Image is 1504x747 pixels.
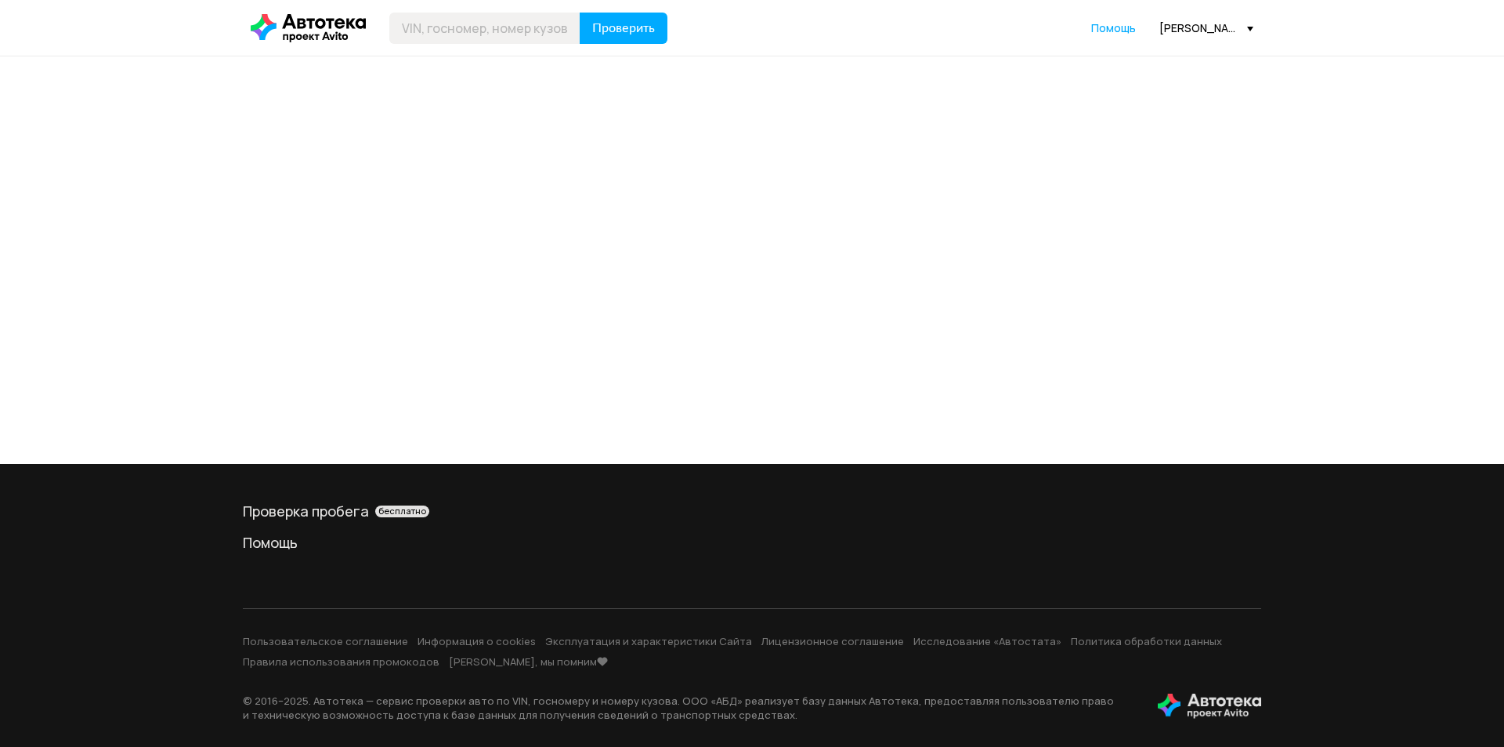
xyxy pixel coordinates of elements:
a: Исследование «Автостата» [913,634,1061,648]
span: Помощь [1091,20,1136,35]
a: Правила использования промокодов [243,655,439,669]
span: бесплатно [378,506,426,517]
a: Пользовательское соглашение [243,634,408,648]
img: tWS6KzJlK1XUpy65r7uaHVIs4JI6Dha8Nraz9T2hA03BhoCc4MtbvZCxBLwJIh+mQSIAkLBJpqMoKVdP8sONaFJLCz6I0+pu7... [1158,694,1261,719]
input: VIN, госномер, номер кузова [389,13,580,44]
span: Проверить [592,22,655,34]
a: Проверка пробегабесплатно [243,502,1261,520]
a: Политика обработки данных [1071,634,1222,648]
a: Лицензионное соглашение [761,634,904,648]
a: Информация о cookies [418,634,536,648]
a: Помощь [243,533,1261,552]
div: Проверка пробега [243,502,1261,520]
a: Помощь [1091,20,1136,36]
a: [PERSON_NAME], мы помним [449,655,608,669]
a: Эксплуатация и характеристики Сайта [545,634,752,648]
button: Проверить [580,13,667,44]
div: [PERSON_NAME][EMAIL_ADDRESS][DOMAIN_NAME] [1159,20,1253,35]
p: © 2016– 2025 . Автотека — сервис проверки авто по VIN, госномеру и номеру кузова. ООО «АБД» реали... [243,694,1133,722]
